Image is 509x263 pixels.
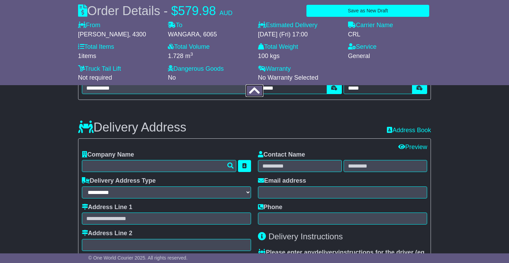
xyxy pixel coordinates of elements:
span: kgs [270,53,280,59]
label: Delivery Address Type [82,177,156,185]
span: No Warranty Selected [258,74,318,81]
label: Address Line 1 [82,204,132,211]
span: 1.728 [168,53,183,59]
span: No [168,74,176,81]
span: $ [171,4,178,18]
span: Delivery Instructions [269,232,343,241]
button: Save as New Draft [306,5,430,17]
label: From [78,22,100,29]
span: 100 [258,53,268,59]
span: AUD [219,10,232,16]
span: m [185,53,193,59]
span: , 6065 [200,31,217,38]
span: delivery [315,249,338,256]
label: Address Line 2 [82,230,132,237]
label: Company Name [82,151,134,159]
label: Total Weight [258,43,298,51]
a: Address Book [387,127,431,134]
span: [PERSON_NAME] [78,31,129,38]
div: CRL [348,31,431,38]
label: Phone [258,204,282,211]
label: To [168,22,182,29]
a: Preview [398,144,427,150]
div: General [348,53,431,60]
h3: Delivery Address [78,121,186,134]
span: 579.98 [178,4,216,18]
label: Total Volume [168,43,209,51]
span: , 4300 [129,31,146,38]
div: Order Details - [78,3,232,18]
label: Contact Name [258,151,305,159]
label: Estimated Delivery [258,22,341,29]
label: Warranty [258,65,291,73]
span: 1 [78,53,82,59]
label: Total Items [78,43,114,51]
label: Email address [258,177,306,185]
span: WANGARA [168,31,199,38]
sup: 3 [190,52,193,57]
div: items [78,53,161,60]
label: Dangerous Goods [168,65,224,73]
label: Carrier Name [348,22,393,29]
label: Service [348,43,377,51]
span: © One World Courier 2025. All rights reserved. [88,255,188,261]
div: [DATE] (Fri) 17:00 [258,31,341,38]
label: Truck Tail Lift [78,65,121,73]
span: Not required [78,74,112,81]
